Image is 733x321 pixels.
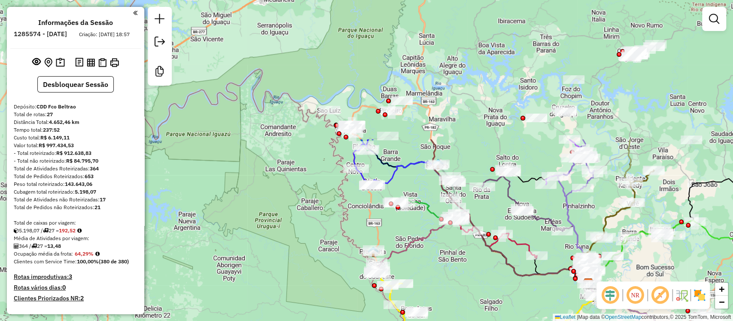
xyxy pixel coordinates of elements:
[14,165,137,173] div: Total de Atividades Roteirizadas:
[362,247,384,256] div: Atividade não roteirizada - ALGE - GAS LTDA.
[576,267,598,275] div: Atividade não roteirizada - CRESTANI E FILHOS LT
[85,173,94,179] strong: 653
[555,314,575,320] a: Leaflet
[14,30,67,38] h6: 1285574 - [DATE]
[719,296,724,307] span: −
[14,219,137,227] div: Total de caixas por viagem:
[14,126,137,134] div: Tempo total:
[40,134,70,141] strong: R$ 6.149,11
[14,118,137,126] div: Distância Total:
[30,56,43,69] button: Exibir sessão original
[645,40,666,49] div: Atividade não roteirizada - LEOCIR PAVELKIEWITZ
[43,228,49,233] i: Total de rotas
[97,56,108,69] button: Visualizar Romaneio
[43,56,54,69] button: Centralizar mapa no depósito ou ponto de apoio
[553,314,733,321] div: Map data © contributors,© 2025 TomTom, Microsoft
[14,204,137,211] div: Total de Pedidos não Roteirizados:
[39,142,74,148] strong: R$ 997.434,53
[622,50,643,59] div: Atividade não roteirizada - PASSOS e PASSOS LTDA
[706,10,723,28] a: Exibir filtros
[14,188,137,196] div: Cubagem total roteirizado:
[14,157,137,165] div: - Total não roteirizado:
[95,251,100,256] em: Média calculada utilizando a maior ocupação (%Peso ou %Cubagem) de cada rota da sessão. Rotas cro...
[77,258,99,265] strong: 100,00%
[432,158,444,170] img: Realeza
[625,47,647,56] div: Atividade não roteirizada - STOPETROLEO S.A.
[605,314,642,320] a: OpenStreetMap
[14,228,19,233] i: Cubagem total roteirizado
[65,181,92,187] strong: 143.643,06
[715,296,728,309] a: Zoom out
[715,283,728,296] a: Zoom in
[100,196,106,203] strong: 17
[14,142,137,149] div: Valor total:
[31,244,37,249] i: Total de rotas
[526,114,547,122] div: Atividade não roteirizada - PRODOCIMO E FILHOS L
[14,242,137,250] div: 364 / 27 =
[133,8,137,18] a: Clique aqui para minimizar o painel
[151,10,168,30] a: Nova sessão e pesquisa
[563,75,584,84] div: Atividade não roteirizada - JUELCI RODRIGUES
[583,278,594,289] img: CDD Fco Beltrao
[85,56,97,68] button: Visualizar relatório de Roteirização
[37,76,114,93] button: Desbloquear Sessão
[47,111,53,117] strong: 27
[14,111,137,118] div: Total de rotas:
[77,228,82,233] i: Meta Caixas/viagem: 194,14 Diferença: -1,62
[14,258,77,265] span: Clientes com Service Time:
[624,47,646,56] div: Atividade não roteirizada - SALAMES PADERO
[719,284,724,294] span: +
[36,103,76,110] strong: CDD Fco Beltrao
[76,31,133,38] div: Criação: [DATE] 18:57
[14,196,137,204] div: Total de Atividades não Roteirizadas:
[14,284,137,291] h4: Rotas vários dias:
[151,33,168,52] a: Exportar sessão
[73,56,85,69] button: Logs desbloquear sessão
[43,127,60,133] strong: 237:52
[59,227,76,234] strong: 192,52
[38,19,113,27] h4: Informações da Sessão
[66,157,98,164] strong: R$ 84.795,70
[14,313,137,321] h4: Transportadoras
[54,56,67,69] button: Painel de Sugestão
[693,288,706,302] img: Exibir/Ocultar setores
[624,46,645,55] div: Atividade não roteirizada - SEILDE MESQUITA
[14,173,137,180] div: Total de Pedidos Roteirizados:
[366,258,387,266] div: Atividade não roteirizada - MARCOS CAVALEIRO
[675,288,688,302] img: Fluxo de ruas
[49,119,79,125] strong: 4.652,46 km
[600,285,620,306] span: Ocultar deslocamento
[681,136,702,144] div: Atividade não roteirizada - ANA CASSIA MOTERLE
[56,150,91,156] strong: R$ 912.638,83
[363,245,384,254] div: Atividade não roteirizada - ROBERTO ZILIO E CIA LTDA
[14,250,73,257] span: Ocupação média da frota:
[75,250,94,257] strong: 64,29%
[14,235,137,242] div: Média de Atividades por viagem:
[108,56,121,69] button: Imprimir Rotas
[69,273,72,281] strong: 3
[14,244,19,249] i: Total de Atividades
[14,134,137,142] div: Custo total:
[14,149,137,157] div: - Total roteirizado:
[94,204,100,210] strong: 21
[99,258,129,265] strong: (380 de 380)
[14,295,137,302] h4: Clientes Priorizados NR:
[47,243,61,249] strong: 13,48
[14,180,137,188] div: Peso total roteirizado:
[90,165,99,172] strong: 364
[14,273,137,281] h4: Rotas improdutivas:
[151,63,168,82] a: Criar modelo
[80,294,84,302] strong: 2
[62,284,66,291] strong: 0
[14,103,137,111] div: Depósito:
[650,285,670,306] span: Exibir rótulo
[577,314,578,320] span: |
[643,43,665,51] div: Atividade não roteirizada - ANDREIA WAWZNIENKIEVCZ
[625,285,645,306] span: Ocultar NR
[75,188,96,195] strong: 5.198,07
[14,227,137,235] div: 5.198,07 / 27 =
[634,45,656,54] div: Atividade não roteirizada - 59.526.326 MATHEUS PONSONI HOFMANN DA SI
